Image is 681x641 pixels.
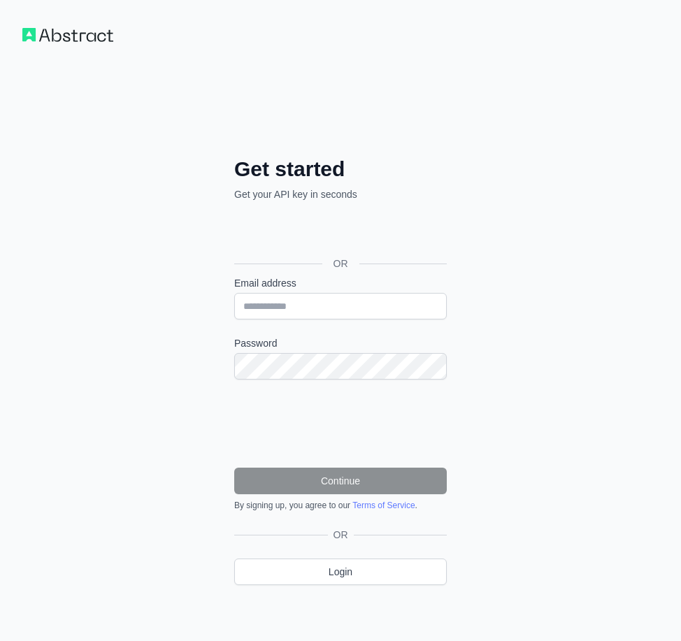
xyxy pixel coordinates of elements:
label: Email address [234,276,447,290]
a: Login [234,559,447,585]
img: Workflow [22,28,113,42]
h2: Get started [234,157,447,182]
span: OR [322,257,359,271]
a: Terms of Service [352,500,415,510]
button: Continue [234,468,447,494]
iframe: Nút Đăng nhập bằng Google [227,217,451,247]
label: Password [234,336,447,350]
span: OR [328,528,354,542]
p: Get your API key in seconds [234,187,447,201]
iframe: reCAPTCHA [234,396,447,451]
div: By signing up, you agree to our . [234,500,447,511]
